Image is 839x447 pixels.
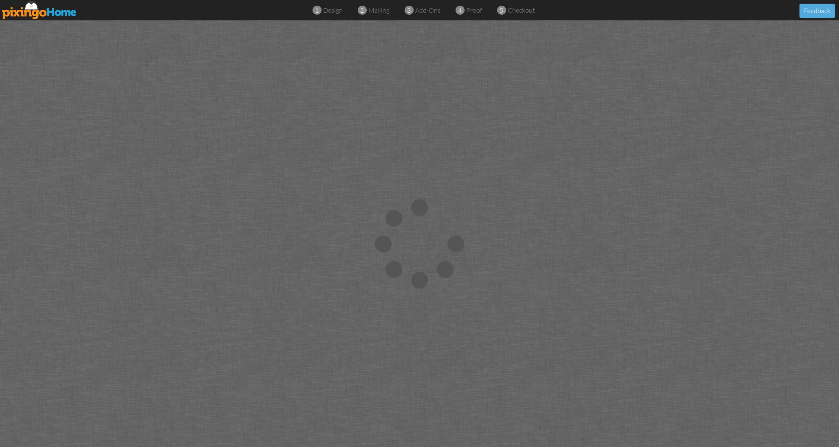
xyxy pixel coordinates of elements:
[415,6,440,14] span: add-ons
[466,6,482,14] span: proof
[407,6,411,15] span: 3
[360,6,364,15] span: 2
[508,6,535,14] span: checkout
[368,6,390,14] span: mailing
[500,6,503,15] span: 5
[315,6,319,15] span: 1
[458,6,462,15] span: 4
[2,1,77,19] img: pixingo logo
[323,6,343,14] span: design
[799,4,835,18] button: Feedback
